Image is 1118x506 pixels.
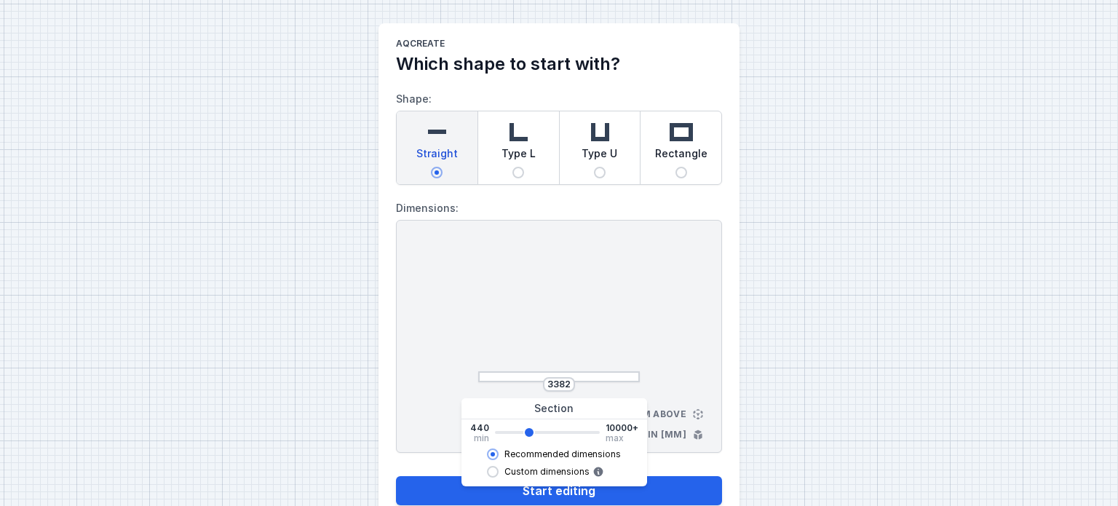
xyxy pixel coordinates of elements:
[422,117,451,146] img: straight.svg
[606,422,638,434] span: 10000+
[396,52,722,76] h2: Which shape to start with?
[461,398,647,419] div: Section
[396,476,722,505] button: Start editing
[474,434,489,443] span: min
[487,448,499,460] input: Recommended dimensions
[582,146,617,167] span: Type U
[585,117,614,146] img: u-shaped.svg
[606,434,624,443] span: max
[594,167,606,178] input: Type U
[547,379,571,390] input: Dimension [mm]
[487,466,499,478] input: Custom dimensions
[431,167,443,178] input: Straight
[416,146,458,167] span: Straight
[396,38,722,52] h1: AQcreate
[504,117,533,146] img: l-shaped.svg
[504,466,590,478] span: Custom dimensions
[675,167,687,178] input: Rectangle
[396,87,722,185] label: Shape:
[667,117,696,146] img: rectangle.svg
[396,197,722,220] label: Dimensions:
[470,422,489,434] span: 440
[512,167,524,178] input: Type L
[504,448,621,460] span: Recommended dimensions
[655,146,707,167] span: Rectangle
[501,146,536,167] span: Type L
